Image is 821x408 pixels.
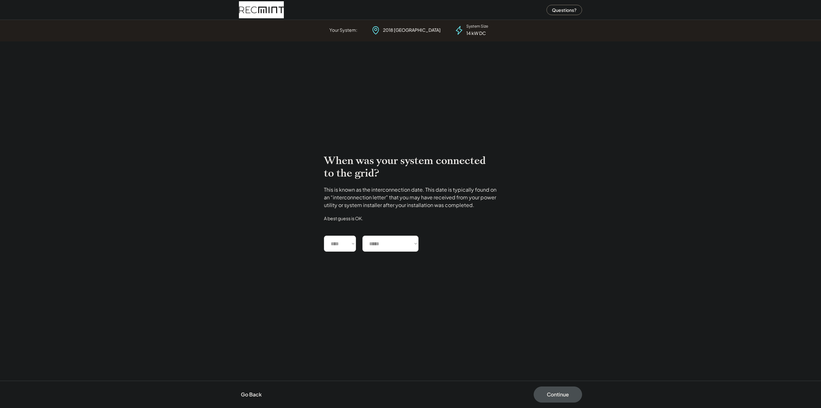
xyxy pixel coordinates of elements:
img: recmint-logotype%403x%20%281%29.jpeg [239,1,284,18]
div: 2018 [GEOGRAPHIC_DATA] [383,27,441,33]
h2: When was your system connected to the grid? [324,154,497,179]
div: This is known as the interconnection date. This date is typically found on an “interconnection le... [324,186,497,209]
div: System Size [466,24,488,29]
div: Your System: [329,27,357,33]
button: Continue [534,386,582,403]
button: Questions? [546,5,582,15]
button: Go Back [239,387,264,402]
div: 14 kW DC [466,30,486,37]
div: A best guess is OK. [324,215,363,221]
